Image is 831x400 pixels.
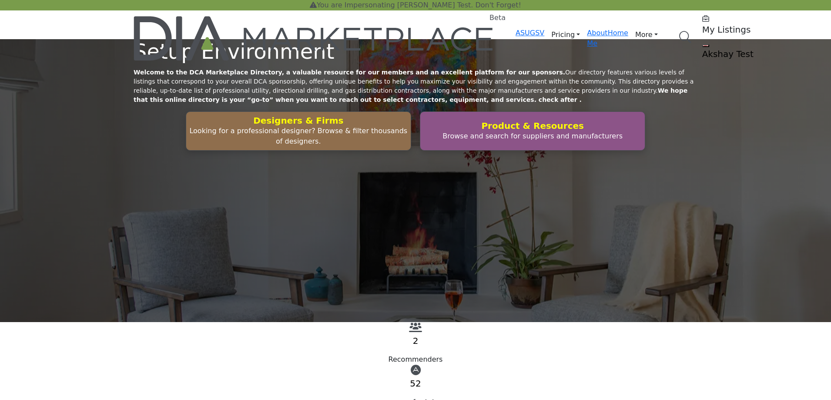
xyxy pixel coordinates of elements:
[587,29,607,47] a: About Me
[423,131,642,141] p: Browse and search for suppliers and manufacturers
[420,111,645,151] button: Product & Resources Browse and search for suppliers and manufacturers
[608,29,628,37] a: Home
[702,49,811,59] h5: Akshay Test
[670,26,697,49] a: Search
[702,44,709,47] button: Show hide supplier dropdown
[516,29,544,37] a: ASUGSV
[134,87,687,103] strong: We hope that this online directory is your “go-to” when you want to reach out to select contracto...
[702,24,811,35] h5: My Listings
[134,69,565,76] strong: Welcome to the DCA Marketplace Directory, a valuable resource for our members and an excellent pl...
[134,354,697,365] div: Recommenders
[134,68,697,104] p: Our directory features various levels of listings that correspond to your overall DCA sponsorship...
[189,126,408,147] p: Looking for a professional designer? Browse & filter thousands of designers.
[186,111,411,151] button: Designers & Firms Looking for a professional designer? Browse & filter thousands of designers.
[413,336,419,346] a: 2
[544,28,587,42] a: Pricing
[628,28,665,42] a: More
[423,121,642,131] h2: Product & Resources
[134,16,495,61] img: Site Logo
[702,14,811,35] div: My Listings
[134,16,495,61] a: Beta
[489,13,506,22] h6: Beta
[410,378,421,389] a: 52
[409,325,422,333] a: View Recommenders
[189,115,408,126] h2: Designers & Firms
